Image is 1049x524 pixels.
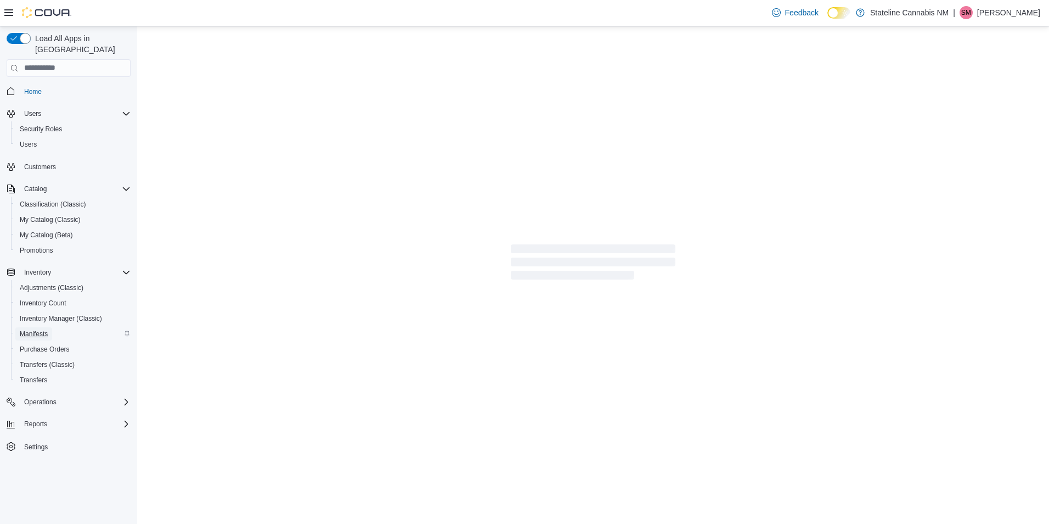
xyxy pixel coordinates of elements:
[785,7,819,18] span: Feedback
[20,85,46,98] a: Home
[15,122,66,136] a: Security Roles
[20,182,51,196] button: Catalog
[15,213,131,226] span: My Catalog (Classic)
[20,441,52,454] a: Settings
[20,160,131,174] span: Customers
[15,228,77,242] a: My Catalog (Beta)
[11,227,135,243] button: My Catalog (Beta)
[20,360,75,369] span: Transfers (Classic)
[20,107,46,120] button: Users
[2,394,135,410] button: Operations
[768,2,823,24] a: Feedback
[24,420,47,428] span: Reports
[15,374,131,387] span: Transfers
[11,342,135,357] button: Purchase Orders
[15,374,52,387] a: Transfers
[20,231,73,239] span: My Catalog (Beta)
[11,280,135,296] button: Adjustments (Classic)
[15,343,74,356] a: Purchase Orders
[20,314,102,323] span: Inventory Manager (Classic)
[15,281,88,294] a: Adjustments (Classic)
[15,213,85,226] a: My Catalog (Classic)
[11,121,135,137] button: Security Roles
[22,7,71,18] img: Cova
[11,326,135,342] button: Manifests
[2,416,135,432] button: Reports
[24,398,57,406] span: Operations
[2,159,135,175] button: Customers
[20,395,131,409] span: Operations
[20,299,66,308] span: Inventory Count
[15,198,131,211] span: Classification (Classic)
[15,138,41,151] a: Users
[15,297,131,310] span: Inventory Count
[2,181,135,197] button: Catalog
[15,244,131,257] span: Promotions
[953,6,955,19] p: |
[20,85,131,98] span: Home
[20,376,47,384] span: Transfers
[15,358,79,371] a: Transfers (Classic)
[2,438,135,454] button: Settings
[15,281,131,294] span: Adjustments (Classic)
[20,160,60,174] a: Customers
[20,215,81,224] span: My Catalog (Classic)
[15,343,131,356] span: Purchase Orders
[15,327,52,341] a: Manifests
[24,163,56,171] span: Customers
[870,6,949,19] p: Stateline Cannabis NM
[20,200,86,209] span: Classification (Classic)
[15,312,106,325] a: Inventory Manager (Classic)
[11,137,135,152] button: Users
[24,185,47,193] span: Catalog
[15,312,131,325] span: Inventory Manager (Classic)
[11,296,135,311] button: Inventory Count
[11,311,135,326] button: Inventory Manager (Classic)
[11,357,135,372] button: Transfers (Classic)
[20,439,131,453] span: Settings
[20,345,70,354] span: Purchase Orders
[15,122,131,136] span: Security Roles
[11,212,135,227] button: My Catalog (Classic)
[15,198,91,211] a: Classification (Classic)
[20,182,131,196] span: Catalog
[15,358,131,371] span: Transfers (Classic)
[20,417,52,431] button: Reports
[2,265,135,280] button: Inventory
[15,297,71,310] a: Inventory Count
[15,228,131,242] span: My Catalog (Beta)
[2,106,135,121] button: Users
[7,79,131,483] nav: Complex example
[2,83,135,99] button: Home
[20,330,48,338] span: Manifests
[20,417,131,431] span: Reports
[20,107,131,120] span: Users
[20,283,83,292] span: Adjustments (Classic)
[511,247,675,282] span: Loading
[24,268,51,277] span: Inventory
[11,372,135,388] button: Transfers
[20,246,53,255] span: Promotions
[31,33,131,55] span: Load All Apps in [GEOGRAPHIC_DATA]
[20,266,55,279] button: Inventory
[11,197,135,212] button: Classification (Classic)
[24,443,48,451] span: Settings
[15,327,131,341] span: Manifests
[20,266,131,279] span: Inventory
[960,6,973,19] div: Samuel Munoz
[15,138,131,151] span: Users
[20,395,61,409] button: Operations
[20,140,37,149] span: Users
[977,6,1040,19] p: [PERSON_NAME]
[24,109,41,118] span: Users
[20,125,62,133] span: Security Roles
[15,244,58,257] a: Promotions
[24,87,42,96] span: Home
[11,243,135,258] button: Promotions
[827,7,850,19] input: Dark Mode
[961,6,971,19] span: SM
